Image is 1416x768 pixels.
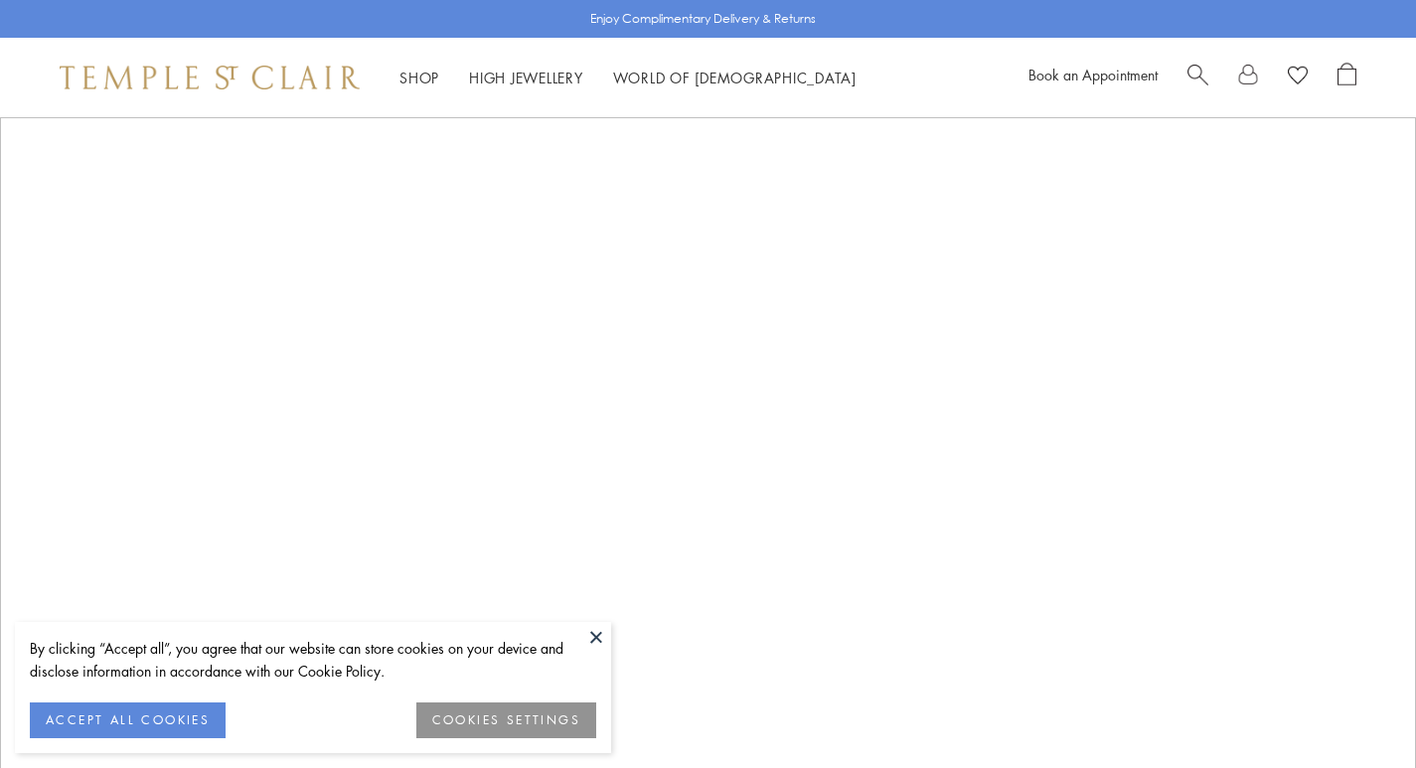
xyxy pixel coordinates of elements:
[399,68,439,87] a: ShopShop
[469,68,583,87] a: High JewelleryHigh Jewellery
[590,9,816,29] p: Enjoy Complimentary Delivery & Returns
[30,702,226,738] button: ACCEPT ALL COOKIES
[1288,63,1308,92] a: View Wishlist
[60,66,360,89] img: Temple St. Clair
[1028,65,1158,84] a: Book an Appointment
[613,68,857,87] a: World of [DEMOGRAPHIC_DATA]World of [DEMOGRAPHIC_DATA]
[399,66,857,90] nav: Main navigation
[1317,675,1396,748] iframe: Gorgias live chat messenger
[30,637,596,683] div: By clicking “Accept all”, you agree that our website can store cookies on your device and disclos...
[1337,63,1356,92] a: Open Shopping Bag
[1187,63,1208,92] a: Search
[416,702,596,738] button: COOKIES SETTINGS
